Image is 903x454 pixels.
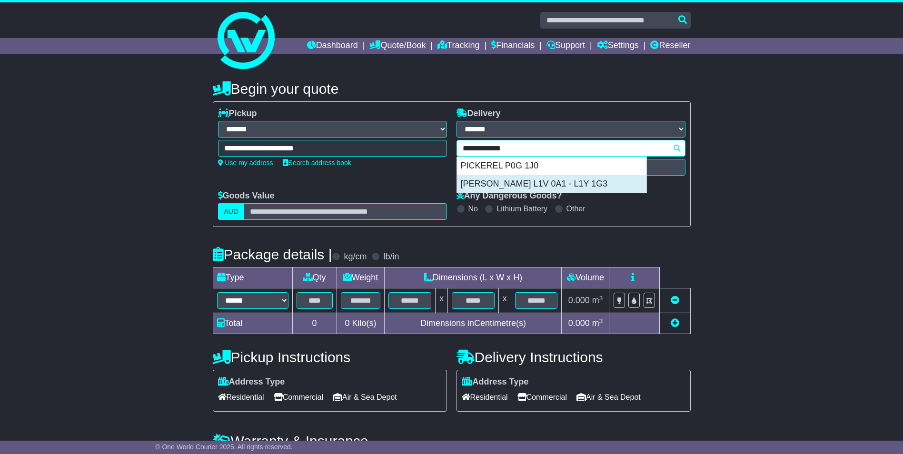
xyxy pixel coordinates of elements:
[213,433,691,449] h4: Warranty & Insurance
[597,38,639,54] a: Settings
[650,38,690,54] a: Reseller
[213,247,332,262] h4: Package details |
[456,191,562,201] label: Any Dangerous Goods?
[385,267,562,288] td: Dimensions (L x W x H)
[599,295,603,302] sup: 3
[457,175,646,193] div: [PERSON_NAME] L1V 0A1 - L1Y 1G3
[218,377,285,387] label: Address Type
[274,390,323,405] span: Commercial
[218,390,264,405] span: Residential
[333,390,397,405] span: Air & Sea Depot
[369,38,426,54] a: Quote/Book
[283,159,351,167] a: Search address book
[599,317,603,325] sup: 3
[218,109,257,119] label: Pickup
[213,267,292,288] td: Type
[307,38,358,54] a: Dashboard
[292,313,337,334] td: 0
[671,296,679,305] a: Remove this item
[671,318,679,328] a: Add new item
[385,313,562,334] td: Dimensions in Centimetre(s)
[213,349,447,365] h4: Pickup Instructions
[383,252,399,262] label: lb/in
[213,81,691,97] h4: Begin your quote
[517,390,567,405] span: Commercial
[344,252,367,262] label: kg/cm
[337,313,385,334] td: Kilo(s)
[462,377,529,387] label: Address Type
[592,318,603,328] span: m
[568,318,590,328] span: 0.000
[568,296,590,305] span: 0.000
[218,191,275,201] label: Goods Value
[437,38,479,54] a: Tracking
[592,296,603,305] span: m
[292,267,337,288] td: Qty
[436,288,448,313] td: x
[562,267,609,288] td: Volume
[498,288,511,313] td: x
[462,390,508,405] span: Residential
[337,267,385,288] td: Weight
[457,157,646,175] div: PICKEREL P0G 1J0
[456,349,691,365] h4: Delivery Instructions
[456,109,501,119] label: Delivery
[218,203,245,220] label: AUD
[566,204,585,213] label: Other
[155,443,293,451] span: © One World Courier 2025. All rights reserved.
[468,204,478,213] label: No
[345,318,349,328] span: 0
[218,159,273,167] a: Use my address
[496,204,547,213] label: Lithium Battery
[576,390,641,405] span: Air & Sea Depot
[491,38,535,54] a: Financials
[213,313,292,334] td: Total
[546,38,585,54] a: Support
